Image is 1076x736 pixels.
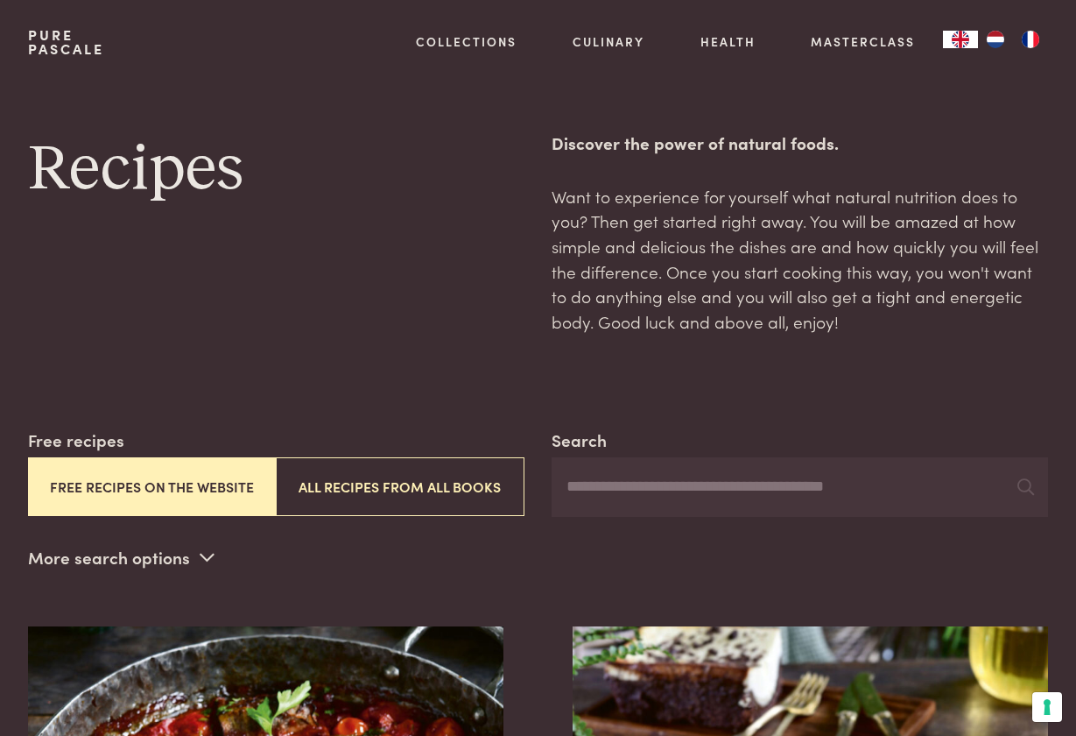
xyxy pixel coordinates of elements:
[28,544,214,570] p: More search options
[700,32,756,51] a: Health
[28,131,524,209] h1: Recipes
[28,428,124,453] label: Free recipes
[552,131,839,154] strong: Discover the power of natural foods.
[1032,692,1062,722] button: Your consent preferences for tracking technologies
[811,32,915,51] a: Masterclass
[1013,31,1048,48] a: FR
[943,31,1048,48] aside: Language selected: English
[573,32,644,51] a: Culinary
[978,31,1048,48] ul: Language list
[416,32,517,51] a: Collections
[28,28,104,56] a: PurePascale
[552,428,607,453] label: Search
[978,31,1013,48] a: NL
[276,457,524,516] button: All recipes from all books
[943,31,978,48] div: Language
[28,457,276,516] button: Free recipes on the website
[552,184,1048,335] p: Want to experience for yourself what natural nutrition does to you? Then get started right away. ...
[943,31,978,48] a: EN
